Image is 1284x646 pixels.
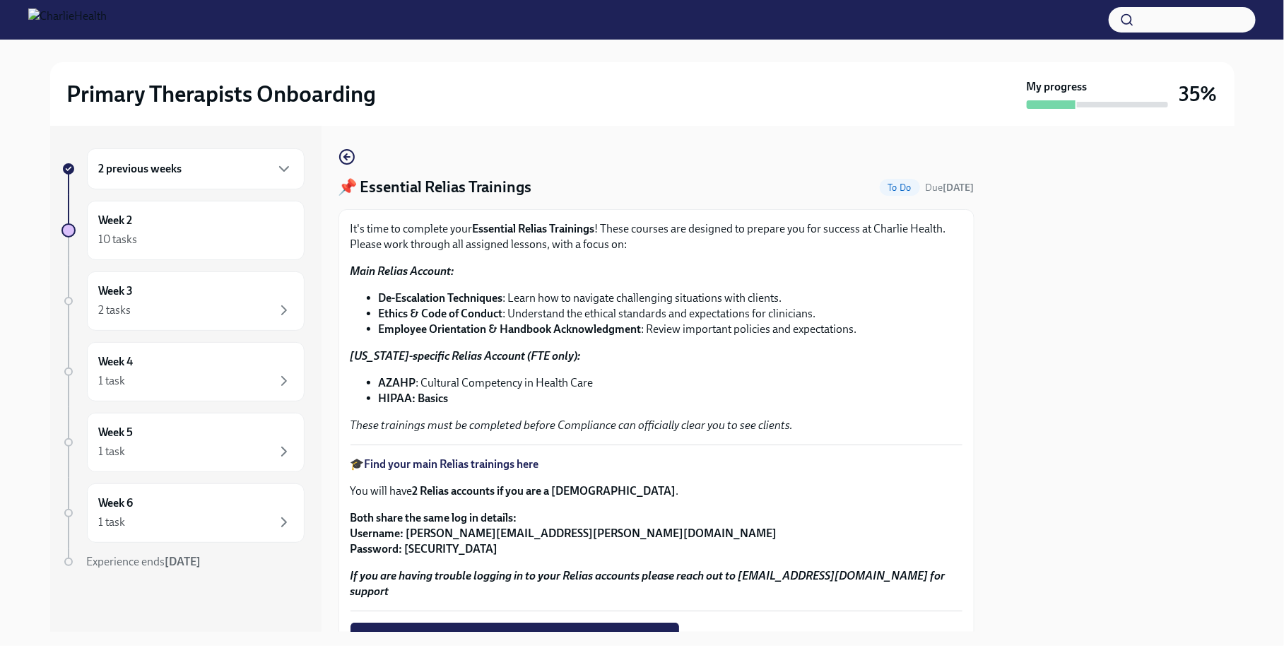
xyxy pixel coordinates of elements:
[351,349,581,363] strong: [US_STATE]-specific Relias Account (FTE only):
[379,306,962,322] li: : Understand the ethical standards and expectations for clinicians.
[99,373,126,389] div: 1 task
[99,444,126,459] div: 1 task
[365,457,539,471] a: Find your main Relias trainings here
[880,182,920,193] span: To Do
[926,181,974,194] span: August 18th, 2025 10:00
[351,569,946,598] strong: If you are having trouble logging in to your Relias accounts please reach out to [EMAIL_ADDRESS][...
[351,418,794,432] em: These trainings must be completed before Compliance can officially clear you to see clients.
[379,307,503,320] strong: Ethics & Code of Conduct
[379,290,962,306] li: : Learn how to navigate challenging situations with clients.
[99,303,131,318] div: 2 tasks
[1179,81,1218,107] h3: 35%
[379,376,416,389] strong: AZAHP
[99,213,133,228] h6: Week 2
[165,555,201,568] strong: [DATE]
[61,483,305,543] a: Week 61 task
[99,161,182,177] h6: 2 previous weeks
[99,283,134,299] h6: Week 3
[379,375,962,391] li: : Cultural Competency in Health Care
[473,222,595,235] strong: Essential Relias Trainings
[379,322,642,336] strong: Employee Orientation & Handbook Acknowledgment
[360,630,669,644] span: I've completed all assigned Relias Trainings, in my main account
[413,484,676,498] strong: 2 Relias accounts if you are a [DEMOGRAPHIC_DATA]
[379,322,962,337] li: : Review important policies and expectations.
[1027,79,1088,95] strong: My progress
[61,413,305,472] a: Week 51 task
[28,8,107,31] img: CharlieHealth
[943,182,974,194] strong: [DATE]
[87,555,201,568] span: Experience ends
[61,201,305,260] a: Week 210 tasks
[99,495,134,511] h6: Week 6
[351,264,454,278] strong: Main Relias Account:
[99,232,138,247] div: 10 tasks
[926,182,974,194] span: Due
[61,342,305,401] a: Week 41 task
[67,80,377,108] h2: Primary Therapists Onboarding
[351,511,777,556] strong: Both share the same log in details: Username: [PERSON_NAME][EMAIL_ADDRESS][PERSON_NAME][DOMAIN_NA...
[99,515,126,530] div: 1 task
[379,291,503,305] strong: De-Escalation Techniques
[351,221,962,252] p: It's time to complete your ! These courses are designed to prepare you for success at Charlie Hea...
[87,148,305,189] div: 2 previous weeks
[61,271,305,331] a: Week 32 tasks
[99,425,134,440] h6: Week 5
[99,354,134,370] h6: Week 4
[351,457,962,472] p: 🎓
[338,177,532,198] h4: 📌 Essential Relias Trainings
[351,483,962,499] p: You will have .
[379,392,449,405] strong: HIPAA: Basics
